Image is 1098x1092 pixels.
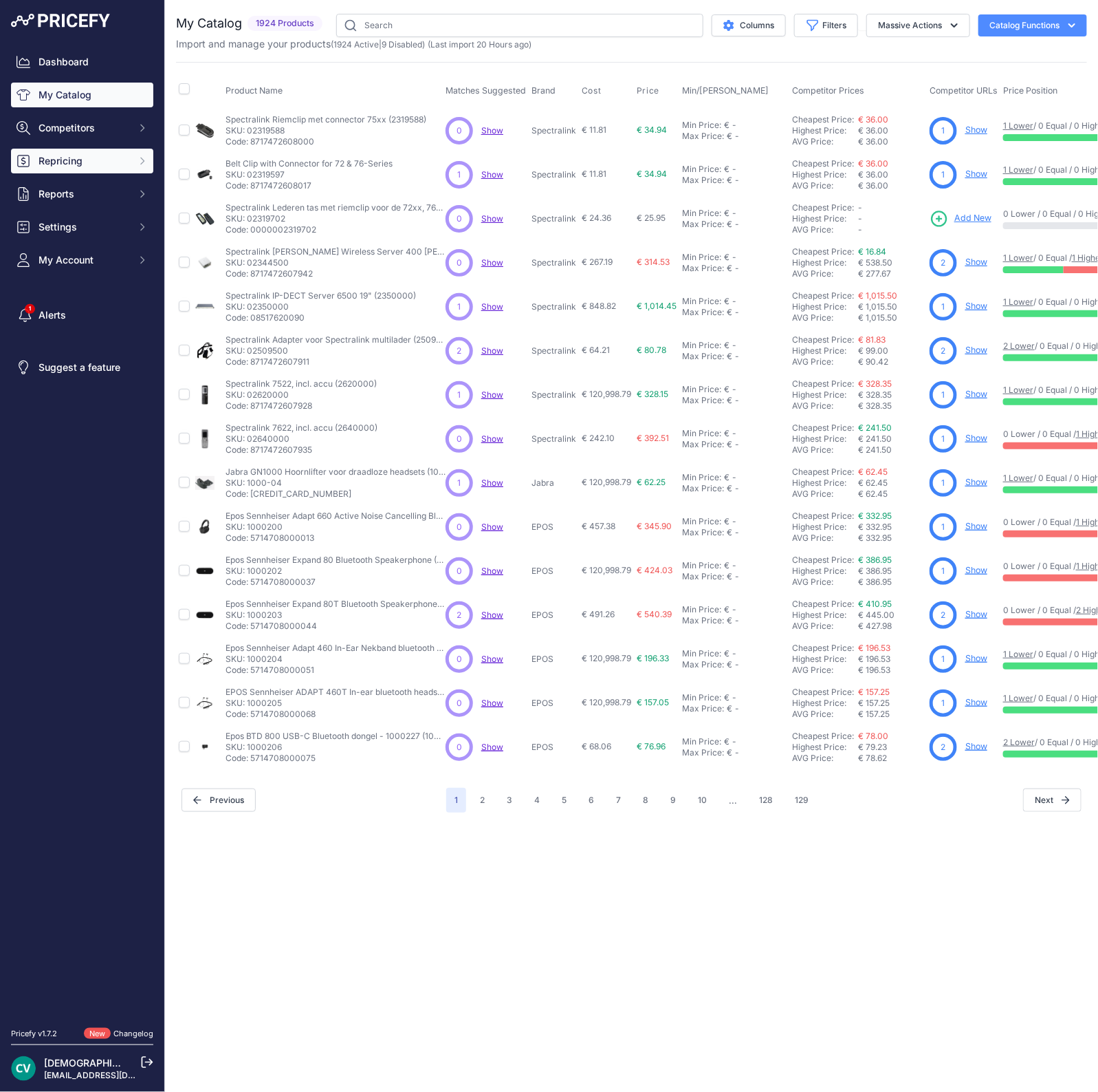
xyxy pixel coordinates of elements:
[531,433,576,445] p: Spectralink
[481,433,503,444] a: Show
[662,788,684,813] button: Go to page 9
[682,384,721,395] div: Min Price:
[727,219,732,230] div: €
[457,125,462,137] span: 0
[481,610,503,620] a: Show
[858,378,892,389] a: € 328.35
[858,213,862,224] span: -
[727,175,732,186] div: €
[858,125,888,136] span: € 36.00
[792,445,858,456] div: AVG Price:
[858,555,892,565] a: € 386.95
[635,788,657,813] button: Go to page 8
[39,187,129,201] span: Reports
[446,85,526,96] span: Matches Suggested
[792,334,854,345] a: Cheapest Price:
[682,351,724,362] div: Max Price:
[965,653,987,663] a: Show
[965,609,987,619] a: Show
[724,472,729,483] div: €
[582,169,606,179] span: € 11.81
[526,788,548,813] button: Go to page 4
[732,395,739,406] div: -
[176,37,531,51] p: Import and manage your products
[481,169,503,180] span: Show
[792,136,858,147] div: AVG Price:
[682,395,724,406] div: Max Price:
[226,433,377,445] p: SKU: 02640000
[729,208,736,219] div: -
[724,384,729,395] div: €
[727,395,732,406] div: €
[637,345,666,355] span: € 80.78
[792,731,854,741] a: Cheapest Price:
[226,85,283,96] span: Product Name
[226,400,377,411] p: Code: 8717472607928
[481,125,503,136] a: Show
[481,566,503,576] span: Show
[727,439,732,450] div: €
[682,307,724,318] div: Max Price:
[858,268,924,279] div: € 277.67
[732,131,739,142] div: -
[732,219,739,230] div: -
[481,522,503,532] a: Show
[1003,85,1057,96] span: Price Position
[226,356,446,367] p: Code: 8717472607911
[942,301,945,313] span: 1
[637,85,659,96] span: Price
[458,301,461,313] span: 1
[792,114,854,125] a: Cheapest Price:
[792,356,858,367] div: AVG Price:
[226,422,377,433] p: Spectralink 7622, incl. accu (2640000)
[44,1070,188,1080] a: [EMAIL_ADDRESS][DOMAIN_NAME]
[11,215,153,239] button: Settings
[792,268,858,279] div: AVG Price:
[582,213,611,223] span: € 24.36
[712,14,786,36] button: Columns
[226,389,377,400] p: SKU: 02620000
[582,345,610,355] span: € 64.21
[732,351,739,362] div: -
[792,224,858,235] div: AVG Price:
[792,433,858,445] div: Highest Price:
[682,219,724,230] div: Max Price:
[732,263,739,274] div: -
[965,565,987,575] a: Show
[724,120,729,131] div: €
[941,257,946,269] span: 2
[792,345,858,356] div: Highest Price:
[481,213,503,224] a: Show
[858,467,888,477] a: € 62.45
[858,169,888,180] span: € 36.00
[751,788,781,813] button: Go to page 128
[792,180,858,191] div: AVG Price:
[682,252,721,263] div: Min Price:
[942,125,945,137] span: 1
[472,788,493,813] button: Go to page 2
[792,290,854,301] a: Cheapest Price:
[481,389,503,400] a: Show
[858,312,924,323] div: € 1,015.50
[531,169,576,180] p: Spectralink
[11,248,153,272] button: My Account
[1023,789,1081,812] button: Next
[481,257,503,268] span: Show
[457,257,462,269] span: 0
[965,125,987,135] a: Show
[331,39,425,50] span: ( | )
[11,116,153,140] button: Competitors
[858,643,890,653] a: € 196.53
[682,120,721,131] div: Min Price:
[866,14,970,37] button: Massive Actions
[226,257,446,268] p: SKU: 02344500
[1003,649,1033,659] a: 1 Lower
[637,389,668,399] span: € 328.15
[531,125,576,136] p: Spectralink
[729,296,736,307] div: -
[226,467,446,478] p: Jabra GN1000 Hoornlifter voor draadloze headsets (1000-04)
[226,246,446,257] p: Spectralink [PERSON_NAME] Wireless Server 400 [PERSON_NAME] (2344500)
[858,599,892,609] a: € 410.95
